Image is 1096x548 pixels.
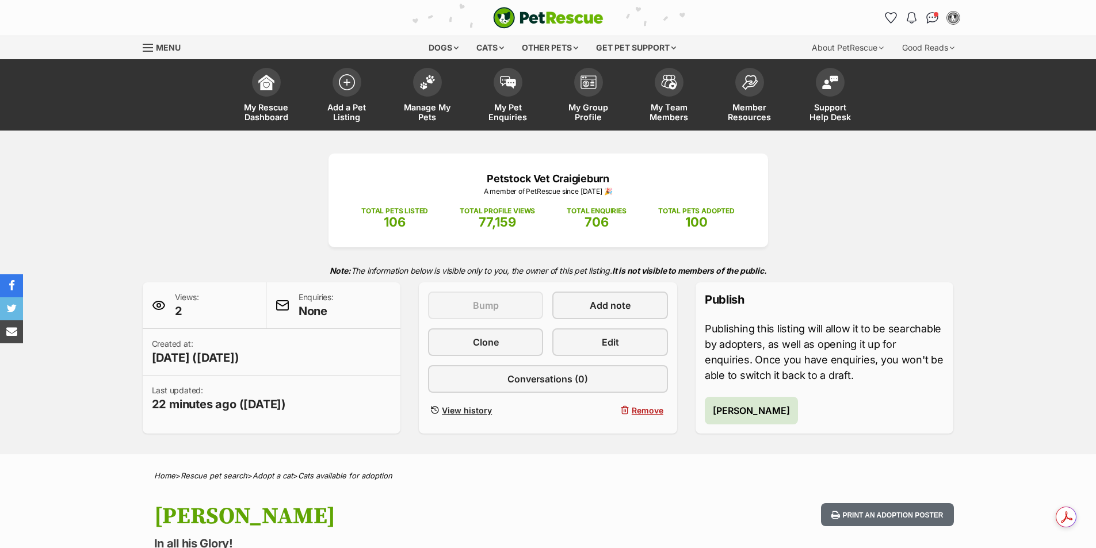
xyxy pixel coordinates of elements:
[552,328,667,356] a: Edit
[339,74,355,90] img: add-pet-listing-icon-0afa8454b4691262ce3f59096e99ab1cd57d4a30225e0717b998d2c9b9846f56.svg
[226,62,307,131] a: My Rescue Dashboard
[152,385,287,412] p: Last updated:
[321,102,373,122] span: Add a Pet Listing
[240,102,292,122] span: My Rescue Dashboard
[460,206,535,216] p: TOTAL PROFILE VIEWS
[175,292,199,319] p: Views:
[944,9,963,27] button: My account
[588,36,684,59] div: Get pet support
[882,9,963,27] ul: Account quick links
[181,471,247,480] a: Rescue pet search
[882,9,900,27] a: Favourites
[948,12,959,24] img: Petstock Vet profile pic
[804,102,856,122] span: Support Help Desk
[705,397,798,424] button: [PERSON_NAME]
[156,43,181,52] span: Menu
[612,266,767,275] strong: It is not visible to members of the public.
[428,328,543,356] a: Clone
[685,214,708,229] span: 100
[330,266,351,275] strong: Note:
[658,206,735,216] p: TOTAL PETS ADOPTED
[428,402,543,419] a: View history
[154,471,175,480] a: Home
[387,62,468,131] a: Manage My Pets
[428,365,668,393] a: Conversations (0)
[742,75,758,90] img: member-resources-icon-8e73f808a243e03378d46382f2149f9095a855e16c252ad45f914b54edf8863c.svg
[421,36,467,59] div: Dogs
[548,62,629,131] a: My Group Profile
[709,62,790,131] a: Member Resources
[299,292,334,319] p: Enquiries:
[923,9,942,27] a: Conversations
[705,292,945,308] p: Publish
[299,303,334,319] span: None
[482,102,534,122] span: My Pet Enquiries
[402,102,453,122] span: Manage My Pets
[473,298,499,312] span: Bump
[361,206,428,216] p: TOTAL PETS LISTED
[468,36,512,59] div: Cats
[428,292,543,319] button: Bump
[468,62,548,131] a: My Pet Enquiries
[479,214,516,229] span: 77,159
[713,404,790,417] span: [PERSON_NAME]
[926,12,938,24] img: chat-41dd97257d64d25036548639549fe6c8038ab92f7586957e7f3b1b290dea8141.svg
[821,503,953,527] button: Print an adoption poster
[346,186,751,197] p: A member of PetRescue since [DATE] 🎉
[442,404,492,416] span: View history
[552,402,667,419] button: Remove
[152,396,287,412] span: 22 minutes ago ([DATE])
[175,303,199,319] span: 2
[507,372,588,386] span: Conversations (0)
[724,102,776,122] span: Member Resources
[500,76,516,89] img: pet-enquiries-icon-7e3ad2cf08bfb03b45e93fb7055b45f3efa6380592205ae92323e6603595dc1f.svg
[581,75,597,89] img: group-profile-icon-3fa3cf56718a62981997c0bc7e787c4b2cf8bcc04b72c1350f741eb67cf2f40e.svg
[567,206,626,216] p: TOTAL ENQUIRIES
[143,259,954,282] p: The information below is visible only to you, the owner of this pet listing.
[253,471,293,480] a: Adopt a cat
[790,62,870,131] a: Support Help Desk
[903,9,921,27] button: Notifications
[125,472,971,480] div: > > >
[632,404,663,416] span: Remove
[298,471,392,480] a: Cats available for adoption
[154,503,641,530] h1: [PERSON_NAME]
[661,75,677,90] img: team-members-icon-5396bd8760b3fe7c0b43da4ab00e1e3bb1a5d9ba89233759b79545d2d3fc5d0d.svg
[552,292,667,319] a: Add note
[643,102,695,122] span: My Team Members
[514,36,586,59] div: Other pets
[419,75,436,90] img: manage-my-pets-icon-02211641906a0b7f246fdf0571729dbe1e7629f14944591b6c1af311fb30b64b.svg
[473,335,499,349] span: Clone
[143,36,189,57] a: Menu
[493,7,604,29] img: logo-cat-932fe2b9b8326f06289b0f2fb663e598f794de774fb13d1741a6617ecf9a85b4.svg
[894,36,963,59] div: Good Reads
[152,338,239,366] p: Created at:
[563,102,614,122] span: My Group Profile
[705,321,945,383] p: Publishing this listing will allow it to be searchable by adopters, as well as opening it up for ...
[152,350,239,366] span: [DATE] ([DATE])
[585,214,609,229] span: 706
[590,298,631,312] span: Add note
[346,171,751,186] p: Petstock Vet Craigieburn
[629,62,709,131] a: My Team Members
[602,335,619,349] span: Edit
[493,7,604,29] a: PetRescue
[804,36,892,59] div: About PetRescue
[822,75,838,89] img: help-desk-icon-fdf02630f3aa405de69fd3d07c3f3aa587a6932b1a1747fa1d2bba05be0121f9.svg
[384,214,406,229] span: 106
[258,74,274,90] img: dashboard-icon-eb2f2d2d3e046f16d808141f083e7271f6b2e854fb5c12c21221c1fb7104beca.svg
[907,12,916,24] img: notifications-46538b983faf8c2785f20acdc204bb7945ddae34d4c08c2a6579f10ce5e182be.svg
[307,62,387,131] a: Add a Pet Listing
